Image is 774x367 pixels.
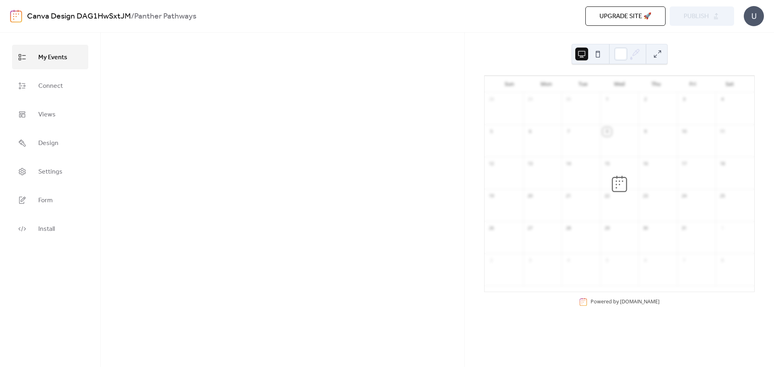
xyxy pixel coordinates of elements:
[564,256,573,265] div: 4
[680,127,689,136] div: 10
[744,6,764,26] div: U
[526,224,535,233] div: 27
[564,95,573,104] div: 30
[585,6,666,26] button: Upgrade site 🚀
[487,224,496,233] div: 26
[12,188,88,212] a: Form
[718,224,727,233] div: 1
[12,45,88,69] a: My Events
[491,76,528,92] div: Sun
[591,298,660,305] div: Powered by
[12,159,88,184] a: Settings
[487,95,496,104] div: 28
[641,95,650,104] div: 2
[564,127,573,136] div: 7
[599,12,651,21] span: Upgrade site 🚀
[641,160,650,168] div: 16
[564,160,573,168] div: 14
[526,95,535,104] div: 29
[38,51,67,64] span: My Events
[641,127,650,136] div: 9
[718,95,727,104] div: 4
[718,127,727,136] div: 11
[603,127,612,136] div: 8
[487,192,496,201] div: 19
[601,76,638,92] div: Wed
[603,224,612,233] div: 29
[12,131,88,155] a: Design
[603,256,612,265] div: 5
[27,9,131,24] a: Canva Design DAG1HwSxtJM
[487,127,496,136] div: 5
[638,76,674,92] div: Thu
[487,160,496,168] div: 12
[38,137,58,149] span: Design
[487,256,496,265] div: 2
[603,160,612,168] div: 15
[38,223,55,235] span: Install
[718,160,727,168] div: 18
[12,216,88,241] a: Install
[674,76,711,92] div: Fri
[641,192,650,201] div: 23
[680,192,689,201] div: 24
[680,95,689,104] div: 3
[10,10,22,23] img: logo
[131,9,134,24] b: /
[564,76,601,92] div: Tue
[528,76,564,92] div: Mon
[526,256,535,265] div: 3
[564,224,573,233] div: 28
[38,194,53,207] span: Form
[12,73,88,98] a: Connect
[526,192,535,201] div: 20
[620,298,660,305] a: [DOMAIN_NAME]
[641,224,650,233] div: 30
[38,108,56,121] span: Views
[603,95,612,104] div: 1
[38,80,63,92] span: Connect
[680,256,689,265] div: 7
[564,192,573,201] div: 21
[38,166,62,178] span: Settings
[12,102,88,126] a: Views
[526,160,535,168] div: 13
[134,9,196,24] b: Panther Pathways
[680,224,689,233] div: 31
[526,127,535,136] div: 6
[718,256,727,265] div: 8
[711,76,748,92] div: Sat
[680,160,689,168] div: 17
[641,256,650,265] div: 6
[718,192,727,201] div: 25
[603,192,612,201] div: 22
